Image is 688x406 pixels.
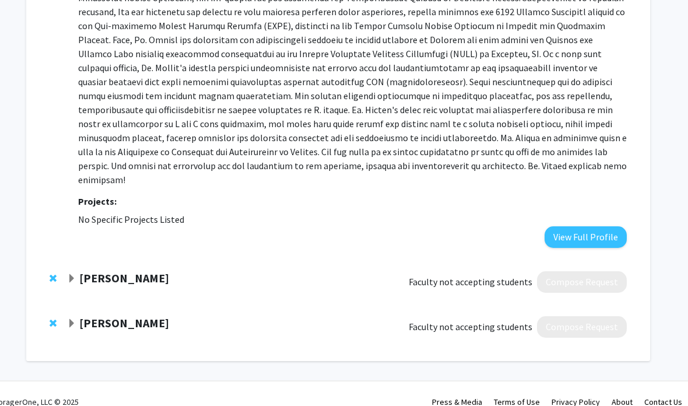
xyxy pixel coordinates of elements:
span: Expand Kimberly Jackson Bookmark [68,274,77,283]
button: Compose Request to Kimberly Jackson [538,271,627,293]
strong: [PERSON_NAME] [80,271,170,285]
iframe: Chat [9,353,50,397]
span: Remove Kimberly Jackson from bookmarks [50,274,57,283]
span: Faculty not accepting students [409,275,533,289]
strong: Projects: [79,195,117,207]
span: Remove Michelle Gaines from bookmarks [50,318,57,328]
span: Expand Michelle Gaines Bookmark [68,319,77,328]
span: No Specific Projects Listed [79,213,185,225]
strong: [PERSON_NAME] [80,316,170,330]
button: Compose Request to Michelle Gaines [538,316,627,338]
button: View Full Profile [545,226,627,248]
span: Faculty not accepting students [409,320,533,334]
